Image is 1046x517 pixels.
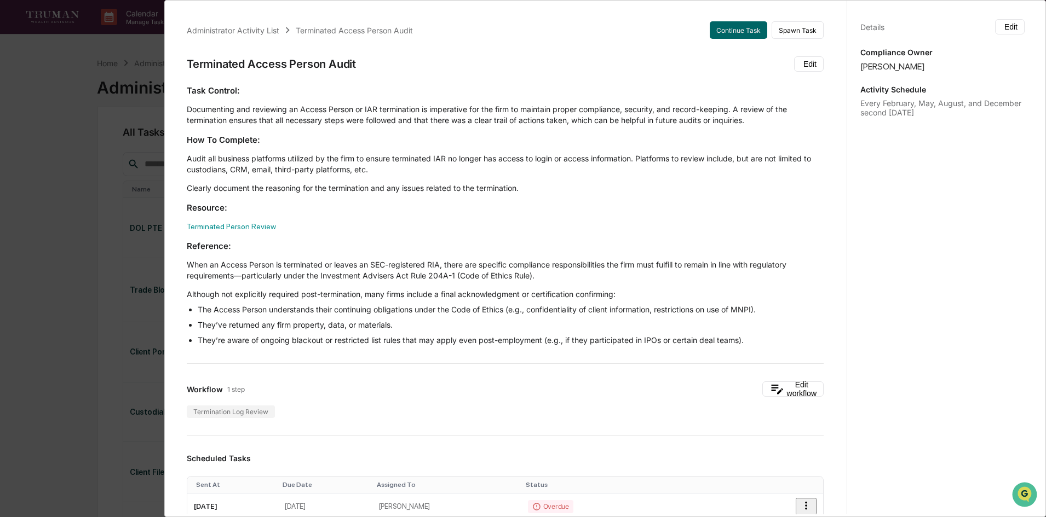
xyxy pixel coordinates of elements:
button: Continue Task [710,21,767,39]
span: Attestations [90,138,136,149]
p: Audit all business platforms utilized by the firm to ensure terminated IAR no longer has access t... [187,153,824,175]
strong: Task Control: [187,85,240,96]
a: Terminated Person Review [187,222,276,231]
button: Spawn Task [772,21,824,39]
div: Every February, May, August, and December second [DATE] [860,98,1025,117]
strong: Resource: [187,202,227,213]
input: Clear [28,50,181,61]
button: Start new chat [186,87,199,100]
div: Toggle SortBy [377,481,517,489]
strong: Reference: [187,241,231,251]
a: 🔎Data Lookup [7,154,73,174]
div: Toggle SortBy [196,481,274,489]
div: Start new chat [37,84,180,95]
p: Documenting and reviewing an Access Person or IAR termination is imperative for the firm to maint... [187,104,824,126]
div: 🔎 [11,160,20,169]
p: How can we help? [11,23,199,40]
p: Although not explicitly required post-termination, many firms include a final acknowledgment or c... [187,289,824,300]
div: Termination Log Review [187,405,275,418]
div: Administrator Activity List [187,26,279,35]
span: 1 step [227,385,245,393]
a: 🖐️Preclearance [7,133,75,153]
span: Workflow [187,385,223,394]
div: 🗄️ [79,139,88,148]
div: Overdue [528,500,573,513]
img: 1746055101610-c473b297-6a78-478c-a979-82029cc54cd1 [11,84,31,103]
button: Edit [995,19,1025,34]
h3: Scheduled Tasks [187,454,824,463]
div: Toggle SortBy [283,481,367,489]
li: They’re aware of ongoing blackout or restricted list rules that may apply even post-employment (e... [198,335,824,346]
div: [PERSON_NAME] [860,61,1025,72]
iframe: Open customer support [1011,481,1041,510]
p: Compliance Owner [860,48,1025,57]
div: Toggle SortBy [526,481,740,489]
p: When an Access Person is terminated or leaves an SEC-registered RIA, there are specific complianc... [187,259,824,281]
span: Data Lookup [22,159,69,170]
p: Clearly document the reasoning for the termination and any issues related to the termination. [187,183,824,194]
li: The Access Person understands their continuing obligations under the Code of Ethics (e.g., confid... [198,304,824,315]
p: Activity Schedule [860,85,1025,94]
div: 🖐️ [11,139,20,148]
button: Edit [794,56,824,72]
span: Preclearance [22,138,71,149]
div: We're available if you need us! [37,95,139,103]
div: Terminated Access Person Audit [187,57,356,71]
div: Terminated Access Person Audit [296,26,413,35]
span: Pylon [109,185,133,194]
div: Details [860,22,884,32]
a: Powered byPylon [77,185,133,194]
li: They’ve returned any firm property, data, or materials. [198,320,824,330]
strong: How To Complete: [187,135,260,145]
a: 🗄️Attestations [75,133,140,153]
button: Edit workflow [762,381,824,397]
